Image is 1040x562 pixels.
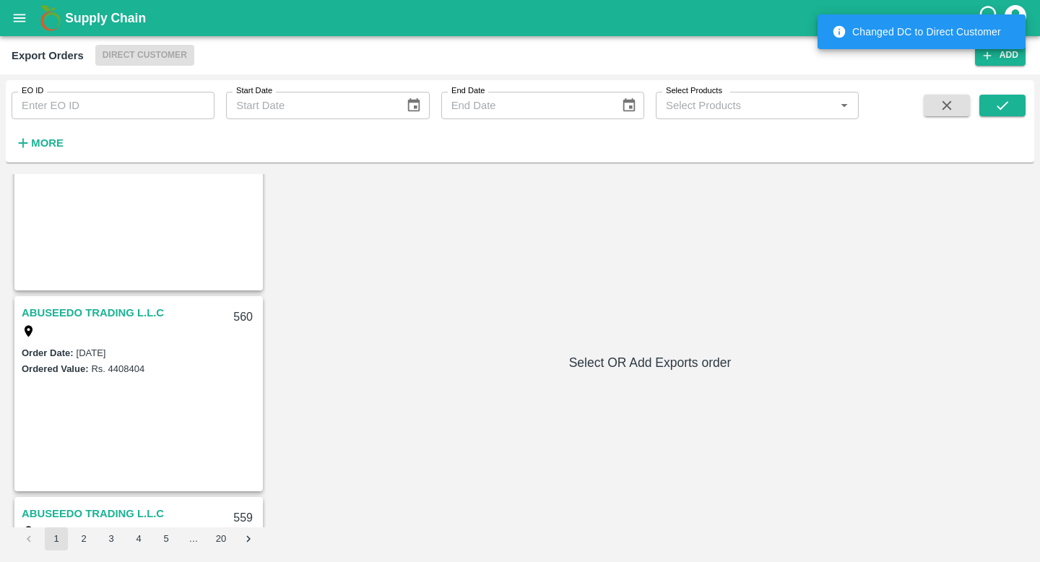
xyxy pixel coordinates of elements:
[91,363,144,374] label: Rs. 4408404
[22,85,43,97] label: EO ID
[77,347,106,358] label: [DATE]
[22,303,164,322] a: ABUSEEDO TRADING L.L.C
[236,85,272,97] label: Start Date
[72,527,95,550] button: Go to page 2
[400,92,428,119] button: Choose date
[272,353,1028,373] h6: Select OR Add Exports order
[127,527,150,550] button: Go to page 4
[65,11,146,25] b: Supply Chain
[209,527,233,550] button: Go to page 20
[225,501,261,535] div: 559
[31,137,64,149] strong: More
[225,301,261,334] div: 560
[666,85,722,97] label: Select Products
[22,504,164,523] a: ABUSEEDO TRADING L.L.C
[451,85,485,97] label: End Date
[441,92,610,119] input: End Date
[977,5,1002,31] div: customer-support
[45,527,68,550] button: page 1
[226,92,394,119] input: Start Date
[36,4,65,33] img: logo
[12,131,67,155] button: More
[100,527,123,550] button: Go to page 3
[832,19,1001,45] div: Changed DC to Direct Customer
[615,92,643,119] button: Choose date
[835,96,854,115] button: Open
[975,45,1026,66] button: Add
[660,96,831,115] input: Select Products
[3,1,36,35] button: open drawer
[22,363,88,374] label: Ordered Value:
[155,527,178,550] button: Go to page 5
[12,46,84,65] div: Export Orders
[1002,3,1028,33] div: account of current user
[15,527,262,550] nav: pagination navigation
[22,347,74,358] label: Order Date :
[65,8,977,28] a: Supply Chain
[12,92,214,119] input: Enter EO ID
[237,527,260,550] button: Go to next page
[182,532,205,546] div: …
